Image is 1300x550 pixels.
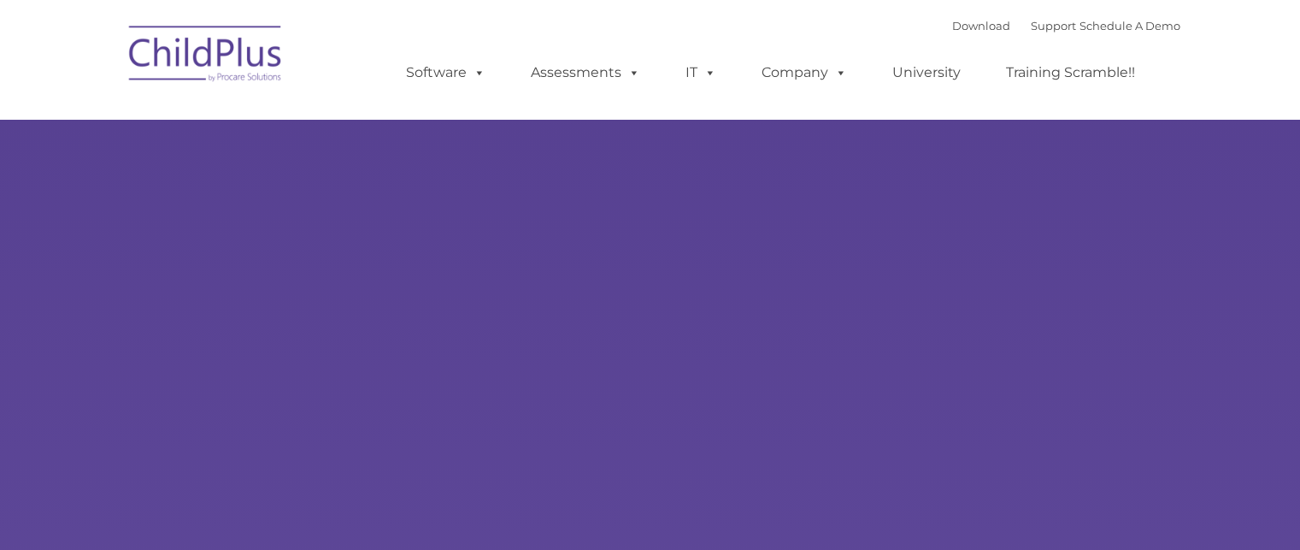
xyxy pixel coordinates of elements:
[952,19,1180,33] font: |
[744,56,864,90] a: Company
[121,14,291,99] img: ChildPlus by Procare Solutions
[668,56,733,90] a: IT
[1031,19,1076,33] a: Support
[952,19,1010,33] a: Download
[514,56,657,90] a: Assessments
[389,56,503,90] a: Software
[1079,19,1180,33] a: Schedule A Demo
[875,56,978,90] a: University
[989,56,1152,90] a: Training Scramble!!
